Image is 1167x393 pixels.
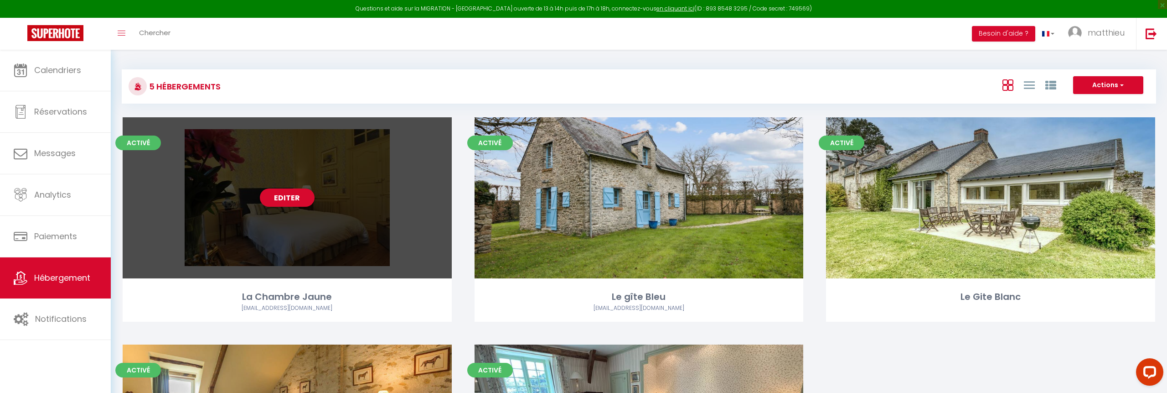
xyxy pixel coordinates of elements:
[475,304,804,313] div: Airbnb
[34,231,77,242] span: Paiements
[147,76,221,97] h3: 5 Hébergements
[611,189,666,207] a: Editer
[656,5,694,12] a: en cliquant ici
[115,363,161,377] span: Activé
[139,28,170,37] span: Chercher
[34,272,90,283] span: Hébergement
[35,313,87,325] span: Notifications
[1024,77,1035,92] a: Vue en Liste
[1088,27,1125,38] span: matthieu
[27,25,83,41] img: Super Booking
[123,304,452,313] div: Airbnb
[475,290,804,304] div: Le gîte Bleu
[1068,26,1082,40] img: ...
[972,26,1035,42] button: Besoin d'aide ?
[1061,18,1136,50] a: ... matthieu
[34,147,76,159] span: Messages
[819,136,864,150] span: Activé
[123,290,452,304] div: La Chambre Jaune
[34,189,71,200] span: Analytics
[34,64,81,76] span: Calendriers
[260,189,315,207] a: Editer
[1045,77,1056,92] a: Vue par Groupe
[1129,355,1167,393] iframe: LiveChat chat widget
[1073,76,1143,94] button: Actions
[115,136,161,150] span: Activé
[132,18,177,50] a: Chercher
[1002,77,1013,92] a: Vue en Box
[467,363,513,377] span: Activé
[34,106,87,117] span: Réservations
[467,136,513,150] span: Activé
[1146,28,1157,39] img: logout
[826,290,1155,304] div: Le Gite Blanc
[963,189,1018,207] a: Editer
